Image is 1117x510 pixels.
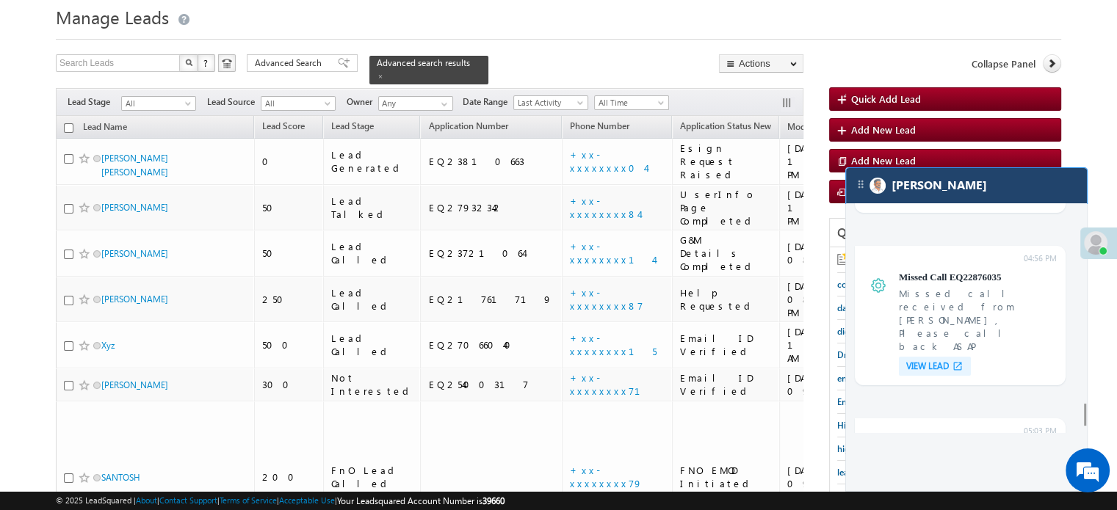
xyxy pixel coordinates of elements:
[563,118,637,137] a: Phone Number
[892,178,987,192] span: Carter
[19,136,268,387] textarea: Type your message and hit 'Enter'
[899,271,1057,284] span: Missed Call EQ22876035
[331,286,414,313] div: Lead Called
[570,240,654,266] a: +xx-xxxxxxxx14
[428,155,555,168] div: EQ23810663
[830,219,1062,247] div: Quick Filters
[76,77,247,96] div: Chat with us now
[463,95,513,109] span: Date Range
[570,120,629,131] span: Phone Number
[331,120,374,131] span: Lead Stage
[121,96,196,111] a: All
[837,326,875,337] span: digilocker
[673,118,778,137] a: Application Status New
[837,443,872,454] span: high mid
[378,96,453,111] input: Type to Search
[680,188,773,227] div: UserInfo Page Completed
[680,120,771,131] span: Application Status New
[837,467,885,478] span: lead capture
[837,373,866,384] span: eng kpi
[482,495,505,506] span: 39660
[347,95,378,109] span: Owner
[837,420,856,431] span: High
[428,378,555,391] div: EQ25400317
[101,340,115,351] a: Xyz
[25,77,62,96] img: d_60004797649_company_0_60004797649
[906,360,949,372] span: VIEW LEAD
[428,120,507,131] span: Application Number
[570,286,643,312] a: +xx-xxxxxxxx87
[433,97,452,112] a: Show All Items
[428,201,555,214] div: EQ27932342
[101,472,140,483] a: SANTOSH
[899,357,971,376] div: VIEW LEAD
[899,287,1057,353] span: Missed call received from Dharmik Chauhan, Please call back ASAP
[952,360,964,372] img: open
[855,178,867,190] img: carter-drag
[255,118,312,137] a: Lead Score
[262,293,317,306] div: 250
[787,142,868,181] div: [DATE] 10:26 PM
[870,178,886,194] img: Carter
[428,338,555,351] div: EQ27066040
[928,424,1057,437] span: 05:03 PM
[64,123,73,133] input: Check all records
[331,371,414,398] div: Not Interested
[780,118,858,137] a: Modified On (sorted descending)
[262,247,317,260] div: 50
[262,470,317,484] div: 200
[207,95,261,109] span: Lead Source
[845,167,1088,492] div: carter-dragCarter[PERSON_NAME]05:03 PM04:56 PM1Missed Call EQ22876035Missed call received from [P...
[928,252,1057,265] span: 04:56 PM
[719,54,803,73] button: Actions
[262,155,317,168] div: 0
[279,495,335,505] a: Acceptable Use
[680,464,773,490] div: FNO EMOD Initiated
[262,201,317,214] div: 50
[570,194,639,220] a: +xx-xxxxxxxx84
[851,92,921,105] span: Quick Add Lead
[680,332,773,358] div: Email ID Verified
[787,325,868,365] div: [DATE] 11:26 AM
[837,349,851,360] span: Dra
[513,95,588,110] a: Last Activity
[101,379,168,390] a: [PERSON_NAME]
[787,240,868,266] div: [DATE] 08:46 PM
[428,293,555,306] div: EQ21761719
[198,54,215,72] button: ?
[56,494,505,508] span: © 2025 LeadSquared | | | | |
[870,277,887,294] img: 1
[787,188,868,227] div: [DATE] 10:17 PM
[514,96,584,109] span: Last Activity
[200,399,267,419] em: Start Chat
[262,338,317,351] div: 500
[570,148,646,174] a: +xx-xxxxxxxx04
[680,371,773,398] div: Email ID Verified
[331,464,414,490] div: FnO Lead Called
[159,495,217,505] a: Contact Support
[324,118,381,137] a: Lead Stage
[337,495,505,506] span: Your Leadsquared Account Number is
[331,148,414,175] div: Lead Generated
[101,294,168,305] a: [PERSON_NAME]
[837,279,856,290] span: code
[261,97,331,110] span: All
[787,121,836,132] span: Modified On
[203,57,210,69] span: ?
[595,96,665,109] span: All Time
[787,371,868,398] div: [DATE] 09:36 AM
[101,248,168,259] a: [PERSON_NAME]
[421,118,515,137] a: Application Number
[220,495,277,505] a: Terms of Service
[185,59,192,66] img: Search
[101,202,168,213] a: [PERSON_NAME]
[101,153,168,178] a: [PERSON_NAME] [PERSON_NAME]
[262,378,317,391] div: 300
[680,233,773,273] div: G&M Details Completed
[787,280,868,319] div: [DATE] 08:20 PM
[570,332,657,357] a: +xx-xxxxxxxx15
[972,57,1035,70] span: Collapse Panel
[262,120,305,131] span: Lead Score
[787,464,868,490] div: [DATE] 09:26 AM
[680,142,773,181] div: Esign Request Raised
